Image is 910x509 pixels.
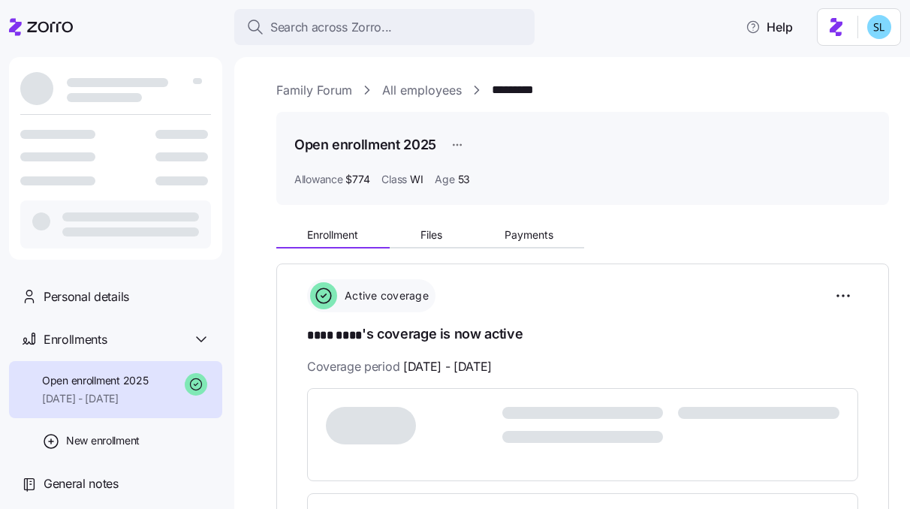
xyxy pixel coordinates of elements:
[307,230,358,240] span: Enrollment
[42,391,148,406] span: [DATE] - [DATE]
[435,172,454,187] span: Age
[382,81,462,100] a: All employees
[66,433,140,448] span: New enrollment
[410,172,423,187] span: WI
[403,357,492,376] span: [DATE] - [DATE]
[294,135,436,154] h1: Open enrollment 2025
[458,172,470,187] span: 53
[420,230,442,240] span: Files
[44,330,107,349] span: Enrollments
[345,172,369,187] span: $774
[44,474,119,493] span: General notes
[746,18,793,36] span: Help
[44,288,129,306] span: Personal details
[381,172,407,187] span: Class
[294,172,342,187] span: Allowance
[734,12,805,42] button: Help
[867,15,891,39] img: 7c620d928e46699fcfb78cede4daf1d1
[270,18,392,37] span: Search across Zorro...
[505,230,553,240] span: Payments
[307,357,492,376] span: Coverage period
[42,373,148,388] span: Open enrollment 2025
[276,81,352,100] a: Family Forum
[307,324,858,345] h1: 's coverage is now active
[340,288,429,303] span: Active coverage
[234,9,535,45] button: Search across Zorro...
